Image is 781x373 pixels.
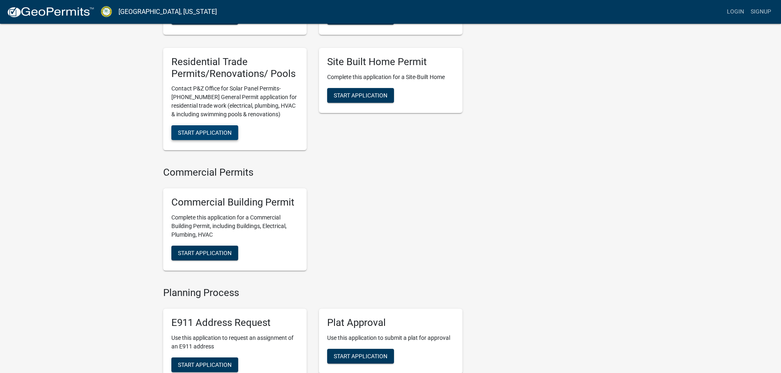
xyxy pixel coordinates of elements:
span: Start Application [178,249,232,256]
span: Start Application [178,129,232,136]
h5: Residential Trade Permits/Renovations/ Pools [171,56,298,80]
button: Start Application [327,349,394,364]
button: Start Application [171,10,238,25]
button: Start Application [327,10,394,25]
a: Login [724,4,747,20]
button: Start Application [327,88,394,103]
p: Use this application to submit a plat for approval [327,334,454,342]
p: Complete this application for a Site-Built Home [327,73,454,81]
h4: Commercial Permits [163,167,462,179]
button: Start Application [171,246,238,260]
button: Start Application [171,125,238,140]
a: Signup [747,4,774,20]
h5: Plat Approval [327,317,454,329]
img: Crawford County, Georgia [101,6,112,17]
h5: Commercial Building Permit [171,197,298,208]
button: Start Application [171,357,238,372]
p: Complete this application for a Commercial Building Permit, including Buildings, Electrical, Plum... [171,213,298,239]
h4: Planning Process [163,287,462,299]
p: Use this application to request an assignment of an E911 address [171,334,298,351]
a: [GEOGRAPHIC_DATA], [US_STATE] [118,5,217,19]
h5: E911 Address Request [171,317,298,329]
span: Start Application [334,92,387,98]
h5: Site Built Home Permit [327,56,454,68]
span: Start Application [178,361,232,368]
p: Contact P&Z Office for Solar Panel Permits- [PHONE_NUMBER] General Permit application for residen... [171,84,298,119]
span: Start Application [334,353,387,359]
